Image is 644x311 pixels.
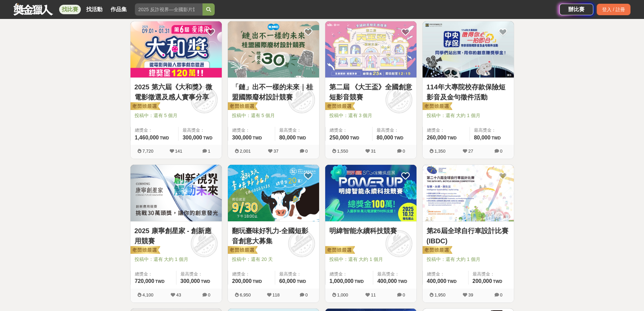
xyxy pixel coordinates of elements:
[135,256,218,263] span: 投稿中：還有 大約 1 個月
[297,136,306,140] span: TWD
[160,136,169,140] span: TWD
[181,278,200,284] span: 300,000
[500,149,502,154] span: 0
[394,136,403,140] span: TWD
[468,149,473,154] span: 27
[559,4,593,15] div: 辦比賽
[279,271,315,277] span: 最高獎金：
[232,278,252,284] span: 200,000
[325,165,416,221] img: Cover Image
[324,246,355,255] img: 老闆娘嚴選
[201,279,210,284] span: TWD
[142,149,153,154] span: 7,720
[232,226,315,246] a: 翻玩臺味好乳力-全國短影音創意大募集
[355,279,364,284] span: TWD
[232,112,315,119] span: 投稿中：還有 5 個月
[135,112,218,119] span: 投稿中：還有 5 個月
[473,278,492,284] span: 200,000
[423,21,514,78] img: Cover Image
[84,5,105,14] a: 找活動
[474,127,510,134] span: 最高獎金：
[403,292,405,297] span: 0
[371,292,376,297] span: 11
[228,21,319,78] img: Cover Image
[135,135,159,140] span: 1,460,000
[175,149,183,154] span: 141
[129,246,160,255] img: 老闆娘嚴選
[279,135,296,140] span: 80,000
[474,135,491,140] span: 80,000
[371,149,376,154] span: 31
[330,127,368,134] span: 總獎金：
[421,102,452,111] img: 老闆娘嚴選
[492,136,501,140] span: TWD
[324,102,355,111] img: 老闆娘嚴選
[427,226,510,246] a: 第26屆全球自行車設計比賽(IBDC)
[493,279,502,284] span: TWD
[232,127,271,134] span: 總獎金：
[330,271,369,277] span: 總獎金：
[447,136,456,140] span: TWD
[325,21,416,78] img: Cover Image
[203,136,212,140] span: TWD
[447,279,456,284] span: TWD
[232,135,252,140] span: 300,000
[377,135,393,140] span: 80,000
[398,279,407,284] span: TWD
[330,135,349,140] span: 250,000
[253,279,262,284] span: TWD
[305,149,308,154] span: 0
[279,127,315,134] span: 最高獎金：
[142,292,153,297] span: 4,100
[232,256,315,263] span: 投稿中：還有 20 天
[427,135,447,140] span: 260,000
[329,256,412,263] span: 投稿中：還有 大約 1 個月
[272,292,280,297] span: 118
[226,102,258,111] img: 老闆娘嚴選
[337,292,348,297] span: 1,000
[240,149,251,154] span: 2,001
[240,292,251,297] span: 6,950
[421,246,452,255] img: 老闆娘嚴選
[228,165,319,221] img: Cover Image
[297,279,306,284] span: TWD
[350,136,359,140] span: TWD
[403,149,405,154] span: 0
[208,149,210,154] span: 1
[427,127,466,134] span: 總獎金：
[377,271,412,277] span: 最高獎金：
[337,149,348,154] span: 1,550
[59,5,81,14] a: 找比賽
[473,271,510,277] span: 最高獎金：
[181,271,218,277] span: 最高獎金：
[423,165,514,221] img: Cover Image
[232,82,315,102] a: 「鏈」出不一樣的未來｜桂盟國際廢材設計競賽
[279,278,296,284] span: 60,000
[468,292,473,297] span: 39
[427,271,464,277] span: 總獎金：
[176,292,181,297] span: 43
[329,226,412,236] a: 明緯智能永續科技競賽
[377,278,397,284] span: 400,000
[155,279,164,284] span: TWD
[135,82,218,102] a: 2025 第六屆《大和獎》微電影徵選及感人實事分享
[597,4,630,15] div: 登入 / 註冊
[273,149,278,154] span: 37
[135,278,154,284] span: 720,000
[329,112,412,119] span: 投稿中：還有 3 個月
[500,292,502,297] span: 0
[427,82,510,102] a: 114年大專院校存款保險短影音及金句徵件活動
[330,278,354,284] span: 1,000,000
[135,3,202,16] input: 2025 反詐視界—全國影片競賽
[130,165,222,221] img: Cover Image
[108,5,129,14] a: 作品集
[226,246,258,255] img: 老闆娘嚴選
[135,127,174,134] span: 總獎金：
[183,135,202,140] span: 300,000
